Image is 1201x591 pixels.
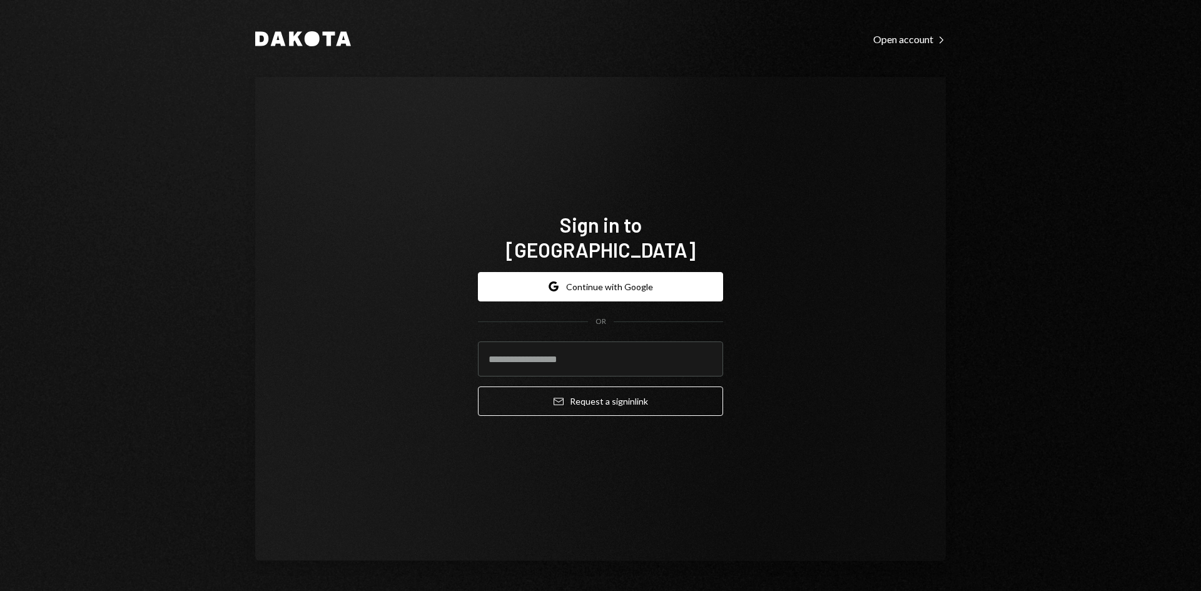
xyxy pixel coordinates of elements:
button: Request a signinlink [478,386,723,416]
h1: Sign in to [GEOGRAPHIC_DATA] [478,212,723,262]
div: Open account [873,33,946,46]
div: OR [595,316,606,327]
a: Open account [873,32,946,46]
button: Continue with Google [478,272,723,301]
